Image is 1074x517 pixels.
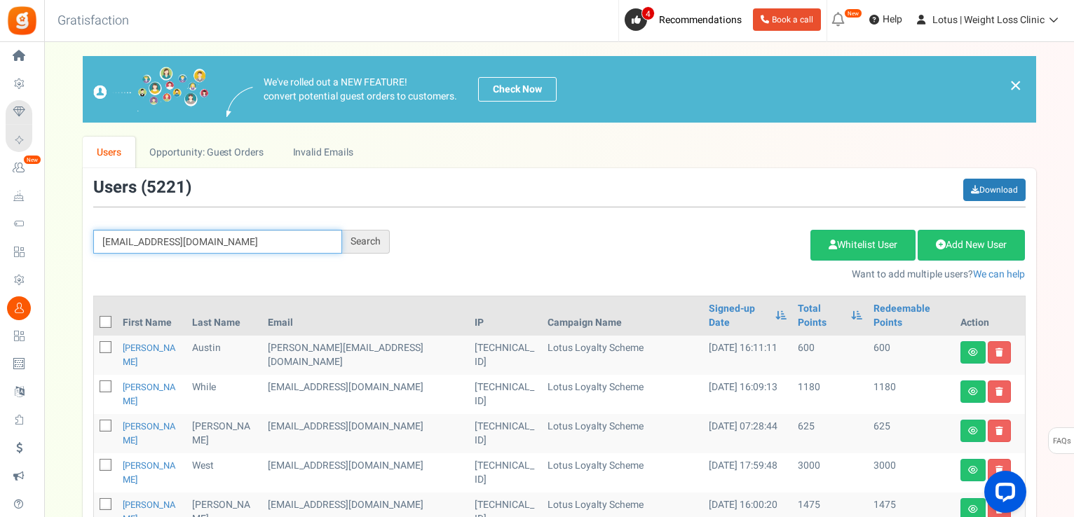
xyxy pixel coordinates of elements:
[968,427,978,435] i: View details
[478,77,557,102] a: Check Now
[703,375,792,414] td: [DATE] 16:09:13
[411,268,1026,282] p: Want to add multiple users?
[186,296,262,336] th: Last Name
[810,230,916,261] a: Whitelist User
[1052,428,1071,455] span: FAQs
[973,267,1025,282] a: We can help
[262,375,469,414] td: customer
[641,6,655,20] span: 4
[93,67,209,112] img: images
[262,296,469,336] th: Email
[93,179,191,197] h3: Users ( )
[123,380,176,408] a: [PERSON_NAME]
[995,348,1003,357] i: Delete user
[278,137,367,168] a: Invalid Emails
[42,7,144,35] h3: Gratisfaction
[23,155,41,165] em: New
[868,336,954,375] td: 600
[968,505,978,513] i: View details
[874,302,949,330] a: Redeemable Points
[798,302,844,330] a: Total Points
[844,8,862,18] em: New
[753,8,821,31] a: Book a call
[186,414,262,453] td: [PERSON_NAME]
[868,375,954,414] td: 1180
[703,414,792,453] td: [DATE] 07:28:44
[932,13,1045,27] span: Lotus | Weight Loss Clinic
[342,230,390,254] div: Search
[879,13,902,27] span: Help
[469,453,542,492] td: [TECHNICAL_ID]
[469,375,542,414] td: [TECHNICAL_ID]
[6,5,38,36] img: Gratisfaction
[262,414,469,453] td: customer
[542,453,703,492] td: Lotus Loyalty Scheme
[542,296,703,336] th: Campaign Name
[968,466,978,474] i: View details
[83,137,136,168] a: Users
[186,453,262,492] td: West
[968,387,978,396] i: View details
[469,336,542,375] td: [TECHNICAL_ID]
[792,375,868,414] td: 1180
[6,156,38,180] a: New
[995,387,1003,396] i: Delete user
[186,375,262,414] td: While
[709,302,768,330] a: Signed-up Date
[186,336,262,375] td: Austin
[955,296,1025,336] th: Action
[542,414,703,453] td: Lotus Loyalty Scheme
[469,296,542,336] th: IP
[226,87,253,117] img: images
[703,453,792,492] td: [DATE] 17:59:48
[918,230,1025,261] a: Add New User
[792,336,868,375] td: 600
[1010,77,1022,94] a: ×
[703,336,792,375] td: [DATE] 16:11:11
[264,76,457,104] p: We've rolled out a NEW FEATURE! convert potential guest orders to customers.
[117,296,187,336] th: First Name
[864,8,908,31] a: Help
[625,8,747,31] a: 4 Recommendations
[995,427,1003,435] i: Delete user
[659,13,742,27] span: Recommendations
[147,175,186,200] span: 5221
[868,453,954,492] td: 3000
[542,336,703,375] td: Lotus Loyalty Scheme
[792,453,868,492] td: 3000
[123,459,176,486] a: [PERSON_NAME]
[123,420,176,447] a: [PERSON_NAME]
[968,348,978,357] i: View details
[792,414,868,453] td: 625
[868,414,954,453] td: 625
[93,230,342,254] input: Search by email or name
[135,137,278,168] a: Opportunity: Guest Orders
[262,336,469,375] td: [PERSON_NAME][EMAIL_ADDRESS][DOMAIN_NAME]
[123,341,176,368] a: [PERSON_NAME]
[963,179,1026,201] a: Download
[469,414,542,453] td: [TECHNICAL_ID]
[262,453,469,492] td: customer
[542,375,703,414] td: Lotus Loyalty Scheme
